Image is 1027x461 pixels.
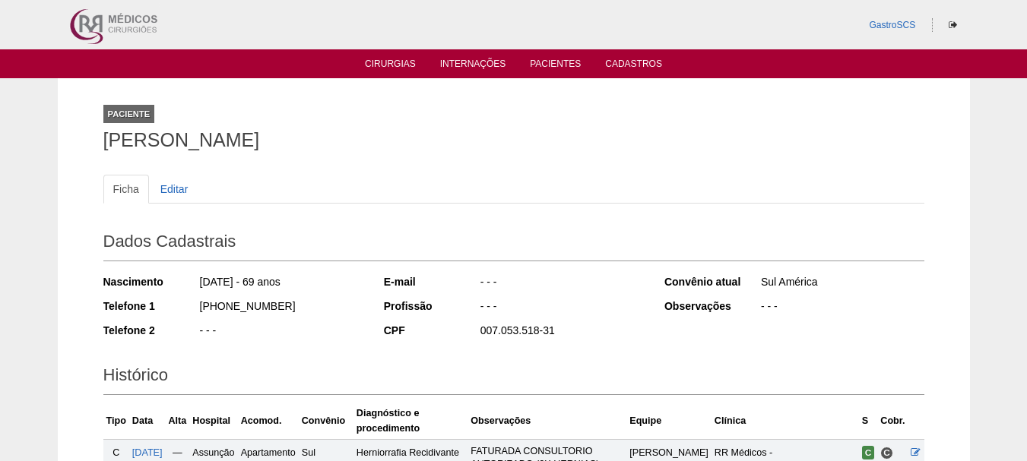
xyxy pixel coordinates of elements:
[103,175,149,204] a: Ficha
[479,274,644,293] div: - - -
[132,447,163,458] a: [DATE]
[103,323,198,338] div: Telefone 2
[103,403,129,440] th: Tipo
[198,323,363,342] div: - - -
[664,274,759,289] div: Convênio atual
[862,446,875,459] span: Confirmada
[869,20,915,30] a: GastroSCS
[479,323,644,342] div: 007.053.518-31
[353,403,468,440] th: Diagnóstico e procedimento
[384,323,479,338] div: CPF
[949,21,957,30] i: Sair
[384,298,479,314] div: Profissão
[103,226,924,261] h2: Dados Cadastrais
[626,403,712,440] th: Equipe
[129,403,166,440] th: Data
[384,274,479,289] div: E-mail
[299,403,353,440] th: Convênio
[106,445,126,460] div: C
[103,131,924,150] h1: [PERSON_NAME]
[151,175,198,204] a: Editar
[365,58,416,74] a: Cirurgias
[664,298,759,314] div: Observações
[605,58,662,74] a: Cadastros
[103,105,155,123] div: Paciente
[759,274,924,293] div: Sul América
[103,360,924,395] h2: Histórico
[166,403,190,440] th: Alta
[189,403,237,440] th: Hospital
[238,403,299,440] th: Acomod.
[530,58,581,74] a: Pacientes
[479,298,644,317] div: - - -
[103,298,198,314] div: Telefone 1
[859,403,878,440] th: S
[759,298,924,317] div: - - -
[877,403,908,440] th: Cobr.
[198,274,363,293] div: [DATE] - 69 anos
[468,403,626,440] th: Observações
[712,403,859,440] th: Clínica
[103,274,198,289] div: Nascimento
[440,58,506,74] a: Internações
[880,447,893,459] span: Consultório
[198,298,363,317] div: [PHONE_NUMBER]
